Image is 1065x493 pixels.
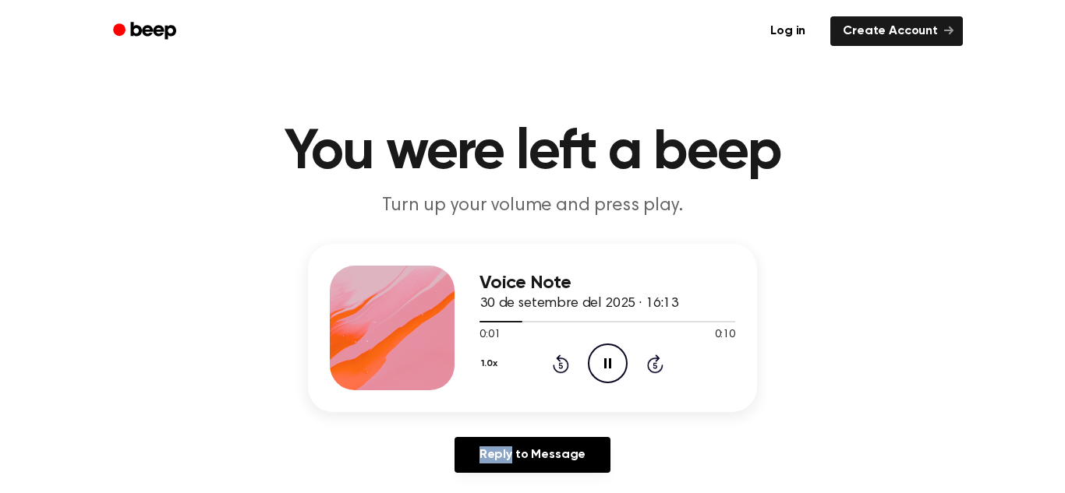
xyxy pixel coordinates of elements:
[755,13,821,49] a: Log in
[233,193,832,219] p: Turn up your volume and press play.
[479,350,503,377] button: 1.0x
[455,437,610,473] a: Reply to Message
[102,16,190,47] a: Beep
[479,327,500,343] span: 0:01
[715,327,735,343] span: 0:10
[133,125,932,181] h1: You were left a beep
[479,297,678,311] span: 30 de setembre del 2025 · 16:13
[830,16,963,46] a: Create Account
[479,273,735,294] h3: Voice Note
